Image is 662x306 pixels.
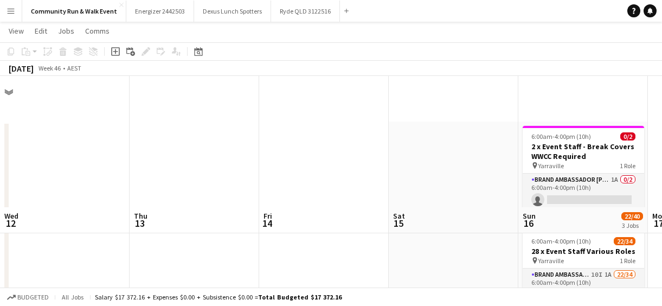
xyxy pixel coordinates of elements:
span: 6:00am-4:00pm (10h) [531,237,591,245]
span: 14 [262,217,272,229]
span: 22/34 [614,237,635,245]
span: Sat [393,211,405,221]
span: 1 Role [620,162,635,170]
span: 1 Role [620,257,635,265]
a: Jobs [54,24,79,38]
span: Yarraville [538,257,564,265]
span: Week 46 [36,64,63,72]
span: Fri [263,211,272,221]
app-job-card: 6:00am-4:00pm (10h)0/22 x Event Staff - Break Covers WWCC Required Yarraville1 RoleBrand Ambassad... [523,126,644,226]
button: Dexus Lunch Spotters [194,1,271,22]
button: Ryde QLD 3122516 [271,1,340,22]
span: Comms [85,26,110,36]
span: Budgeted [17,294,49,301]
span: 16 [521,217,536,229]
div: 3 Jobs [622,221,642,229]
h3: 28 x Event Staff Various Roles [523,246,644,256]
span: 12 [3,217,18,229]
span: 13 [132,217,147,229]
span: Sun [523,211,536,221]
button: Community Run & Walk Event [22,1,126,22]
span: 0/2 [620,132,635,141]
span: Jobs [58,26,74,36]
span: Thu [134,211,147,221]
button: Budgeted [5,291,50,303]
span: Total Budgeted $17 372.16 [258,293,342,301]
span: Wed [4,211,18,221]
a: Edit [30,24,52,38]
span: All jobs [60,293,86,301]
button: Energizer 2442503 [126,1,194,22]
h3: 2 x Event Staff - Break Covers WWCC Required [523,142,644,161]
app-card-role: Brand Ambassador [PERSON_NAME]1A0/26:00am-4:00pm (10h) [523,174,644,226]
span: Edit [35,26,47,36]
a: Comms [81,24,114,38]
a: View [4,24,28,38]
div: [DATE] [9,63,34,74]
span: 6:00am-4:00pm (10h) [531,132,591,141]
span: Yarraville [538,162,564,170]
div: AEST [67,64,81,72]
span: View [9,26,24,36]
div: Salary $17 372.16 + Expenses $0.00 + Subsistence $0.00 = [95,293,342,301]
span: 15 [391,217,405,229]
span: 22/40 [621,212,643,220]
